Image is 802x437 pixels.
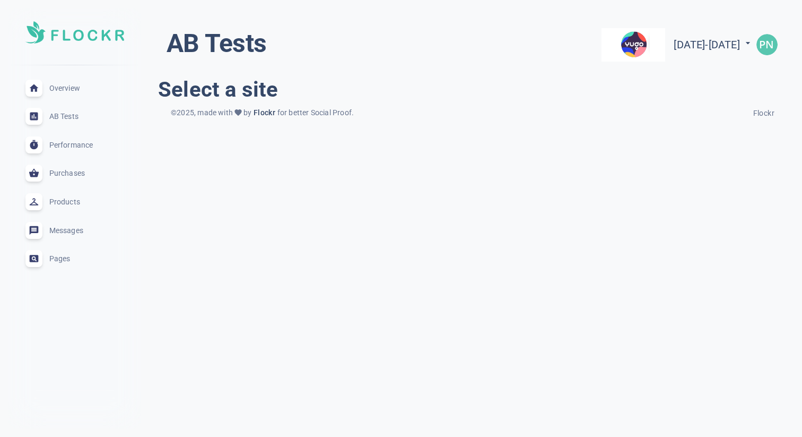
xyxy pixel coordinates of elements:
[8,216,141,245] a: Messages
[753,109,774,117] span: Flockr
[164,107,360,119] div: © 2025 , made with by for better Social Proof.
[234,108,242,117] span: favorite
[601,28,665,62] img: yugo
[756,34,778,55] img: 77fc8ed366740b1fdd3860917e578afb
[8,244,141,273] a: Pages
[25,21,124,44] img: Soft UI Logo
[8,187,141,216] a: Products
[8,74,141,102] a: Overview
[8,159,141,188] a: Purchases
[674,38,753,51] span: [DATE] - [DATE]
[8,102,141,131] a: AB Tests
[753,106,774,118] a: Flockr
[251,108,277,117] span: Flockr
[158,72,789,107] h1: Select a site
[251,107,277,119] a: Flockr
[8,131,141,159] a: Performance
[167,28,266,59] h1: AB Tests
